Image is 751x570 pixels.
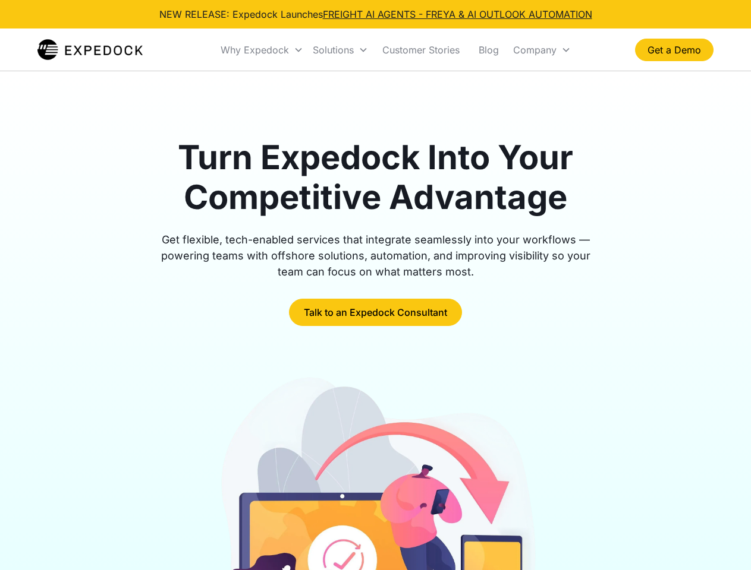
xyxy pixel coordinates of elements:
[313,44,354,56] div: Solutions
[37,38,143,62] a: home
[221,44,289,56] div: Why Expedock
[37,38,143,62] img: Expedock Logo
[513,44,557,56] div: Company
[308,30,373,70] div: Solutions
[159,7,592,21] div: NEW RELEASE: Expedock Launches
[373,30,469,70] a: Customer Stories
[323,8,592,20] a: FREIGHT AI AGENTS - FREYA & AI OUTLOOK AUTOMATION
[289,299,462,326] a: Talk to an Expedock Consultant
[147,138,604,217] h1: Turn Expedock Into Your Competitive Advantage
[508,30,576,70] div: Company
[635,39,714,61] a: Get a Demo
[216,30,308,70] div: Why Expedock
[469,30,508,70] a: Blog
[147,232,604,280] div: Get flexible, tech-enabled services that integrate seamlessly into your workflows — powering team...
[692,513,751,570] iframe: Chat Widget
